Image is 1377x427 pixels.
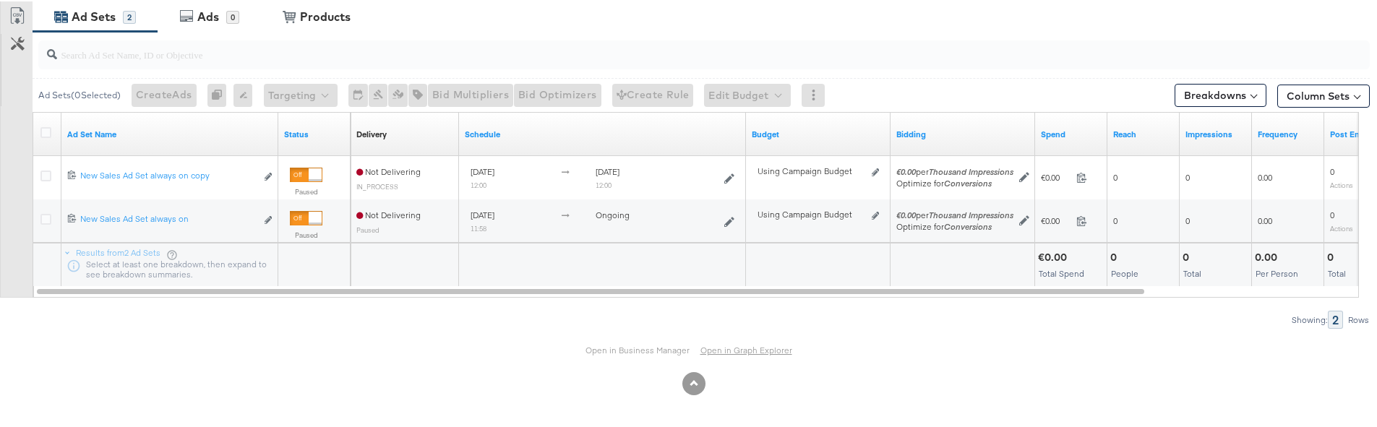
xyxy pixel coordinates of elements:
[896,208,1013,219] span: per
[1330,223,1353,231] sub: Actions
[1330,208,1334,219] span: 0
[471,208,494,219] span: [DATE]
[1039,267,1084,277] span: Total Spend
[1327,249,1338,263] div: 0
[471,223,486,231] sub: 11:58
[1255,249,1282,263] div: 0.00
[1330,165,1334,176] span: 0
[67,127,273,139] a: Your Ad Set name.
[80,212,256,223] div: New Sales Ad Set always on
[596,208,630,219] span: ongoing
[944,220,992,230] em: Conversions
[356,181,398,189] sub: IN_PROCESS
[80,168,256,180] div: New Sales Ad Set always on copy
[80,212,256,227] a: New Sales Ad Set always on
[1328,267,1346,277] span: Total
[1185,171,1190,181] span: 0
[700,343,792,354] a: Open in Graph Explorer
[1330,179,1353,188] sub: Actions
[1183,249,1193,263] div: 0
[1113,214,1118,225] span: 0
[758,207,868,219] div: Using Campaign Budget
[1111,267,1138,277] span: People
[1041,127,1102,139] a: The total amount spent to date.
[896,165,916,176] em: €0.00
[1113,171,1118,181] span: 0
[1185,214,1190,225] span: 0
[896,220,1013,231] div: Optimize for
[944,176,992,187] em: Conversions
[1291,314,1328,324] div: Showing:
[465,127,740,139] a: Shows when your Ad Set is scheduled to deliver.
[1041,214,1071,225] span: €0.00
[471,179,486,188] sub: 12:00
[585,343,690,354] a: Open in Business Manager
[356,165,421,176] span: Not Delivering
[471,165,494,176] span: [DATE]
[80,168,256,184] a: New Sales Ad Set always on copy
[356,224,379,233] sub: Paused
[596,179,612,188] sub: 12:00
[596,165,619,176] span: [DATE]
[1183,267,1201,277] span: Total
[57,33,1248,61] input: Search Ad Set Name, ID or Objective
[1328,309,1343,327] div: 2
[896,208,916,219] em: €0.00
[72,7,116,24] div: Ad Sets
[356,127,387,139] div: Delivery
[356,208,421,219] span: Not Delivering
[896,127,1029,139] a: Shows your bid and optimisation settings for this Ad Set.
[896,165,1013,176] span: per
[207,82,233,105] div: 0
[1347,314,1370,324] div: Rows
[123,9,136,22] div: 2
[1256,267,1298,277] span: Per Person
[752,127,885,139] a: Shows the current budget of Ad Set.
[197,7,219,24] div: Ads
[1113,127,1174,139] a: The number of people your ad was served to.
[1258,214,1272,225] span: 0.00
[1175,82,1266,105] button: Breakdowns
[356,127,387,139] a: Reflects the ability of your Ad Set to achieve delivery based on ad states, schedule and budget.
[896,176,1013,188] div: Optimize for
[1110,249,1121,263] div: 0
[1277,83,1370,106] button: Column Sets
[1041,171,1071,181] span: €0.00
[300,7,351,24] div: Products
[290,186,322,195] label: Paused
[1038,249,1071,263] div: €0.00
[929,208,1013,219] em: Thousand Impressions
[929,165,1013,176] em: Thousand Impressions
[226,9,239,22] div: 0
[1258,171,1272,181] span: 0.00
[284,127,345,139] a: Shows the current state of your Ad Set.
[758,164,868,176] div: Using Campaign Budget
[1185,127,1246,139] a: The number of times your ad was served. On mobile apps an ad is counted as served the first time ...
[290,229,322,238] label: Paused
[38,87,121,100] div: Ad Sets ( 0 Selected)
[1258,127,1318,139] a: The average number of times your ad was served to each person.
